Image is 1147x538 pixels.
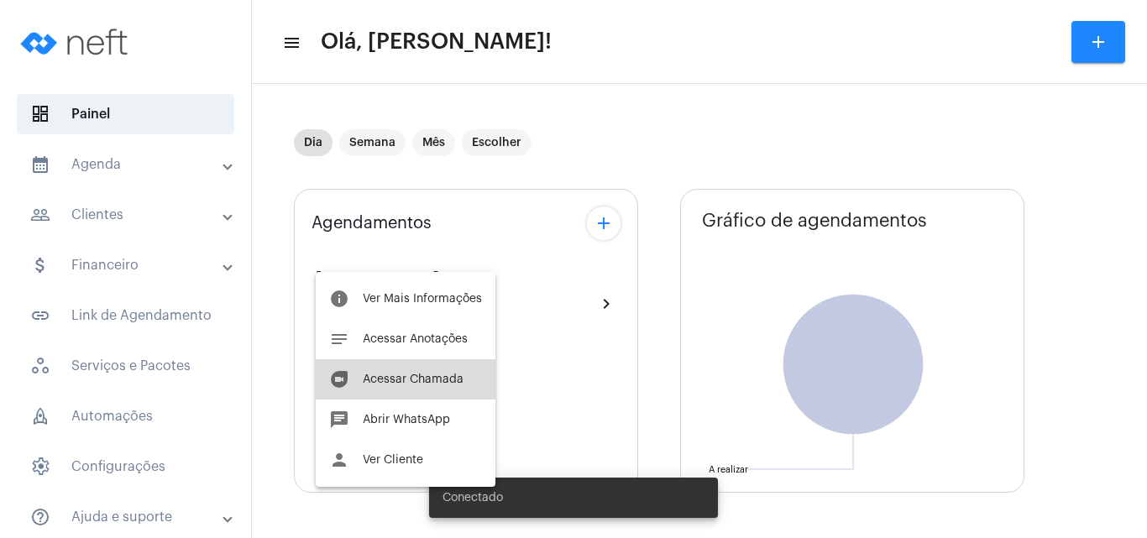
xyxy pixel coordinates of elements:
[329,329,349,349] mat-icon: notes
[363,293,482,305] span: Ver Mais Informações
[363,454,423,466] span: Ver Cliente
[363,414,450,426] span: Abrir WhatsApp
[329,410,349,430] mat-icon: chat
[329,289,349,309] mat-icon: info
[329,450,349,470] mat-icon: person
[329,369,349,389] mat-icon: duo
[363,333,468,345] span: Acessar Anotações
[363,373,464,385] span: Acessar Chamada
